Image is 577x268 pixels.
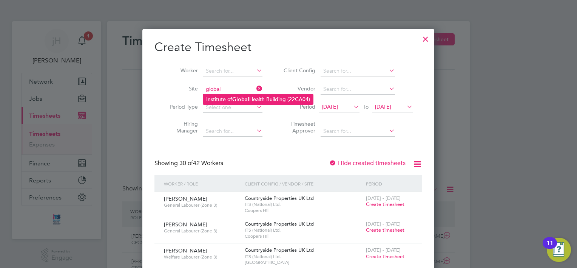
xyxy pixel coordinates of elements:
span: ITS (National) Ltd. [245,201,362,207]
input: Select one [203,102,262,113]
span: 42 Workers [179,159,223,167]
input: Search for... [203,126,262,137]
label: Period [281,103,315,110]
span: Countryside Properties UK Ltd [245,247,314,253]
div: Client Config / Vendor / Site [243,175,364,192]
span: Create timesheet [366,201,404,207]
span: Create timesheet [366,227,404,233]
span: Create timesheet [366,253,404,260]
div: Worker / Role [162,175,243,192]
span: [PERSON_NAME] [164,221,207,228]
label: Hiring Manager [164,120,198,134]
span: 30 of [179,159,193,167]
span: Coopers Hill [245,207,362,213]
label: Site [164,85,198,92]
h2: Create Timesheet [154,39,422,55]
label: Hide created timesheets [329,159,406,167]
label: Worker [164,67,198,74]
button: Open Resource Center, 11 new notifications [547,238,571,262]
label: Client Config [281,67,315,74]
span: [PERSON_NAME] [164,247,207,254]
b: Global [232,96,249,103]
li: Institute of Health Building (22CA04) [203,94,313,104]
span: [DATE] [322,103,338,110]
input: Search for... [203,66,262,76]
div: Period [364,175,415,192]
span: [DATE] - [DATE] [366,247,401,253]
input: Search for... [203,84,262,95]
input: Search for... [321,126,395,137]
span: To [361,102,371,112]
span: General Labourer (Zone 3) [164,228,239,234]
label: Vendor [281,85,315,92]
span: Countryside Properties UK Ltd [245,195,314,201]
input: Search for... [321,66,395,76]
label: Period Type [164,103,198,110]
span: [DATE] - [DATE] [366,221,401,227]
span: Countryside Properties UK Ltd [245,221,314,227]
span: [PERSON_NAME] [164,195,207,202]
input: Search for... [321,84,395,95]
div: 11 [546,243,553,253]
span: Coopers Hill [245,233,362,239]
span: Welfare Labourer (Zone 3) [164,254,239,260]
span: [DATE] - [DATE] [366,195,401,201]
span: ITS (National) Ltd. [245,227,362,233]
span: General Labourer (Zone 3) [164,202,239,208]
span: [GEOGRAPHIC_DATA] [245,259,362,265]
label: Timesheet Approver [281,120,315,134]
div: Showing [154,159,225,167]
span: [DATE] [375,103,391,110]
span: ITS (National) Ltd. [245,254,362,260]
